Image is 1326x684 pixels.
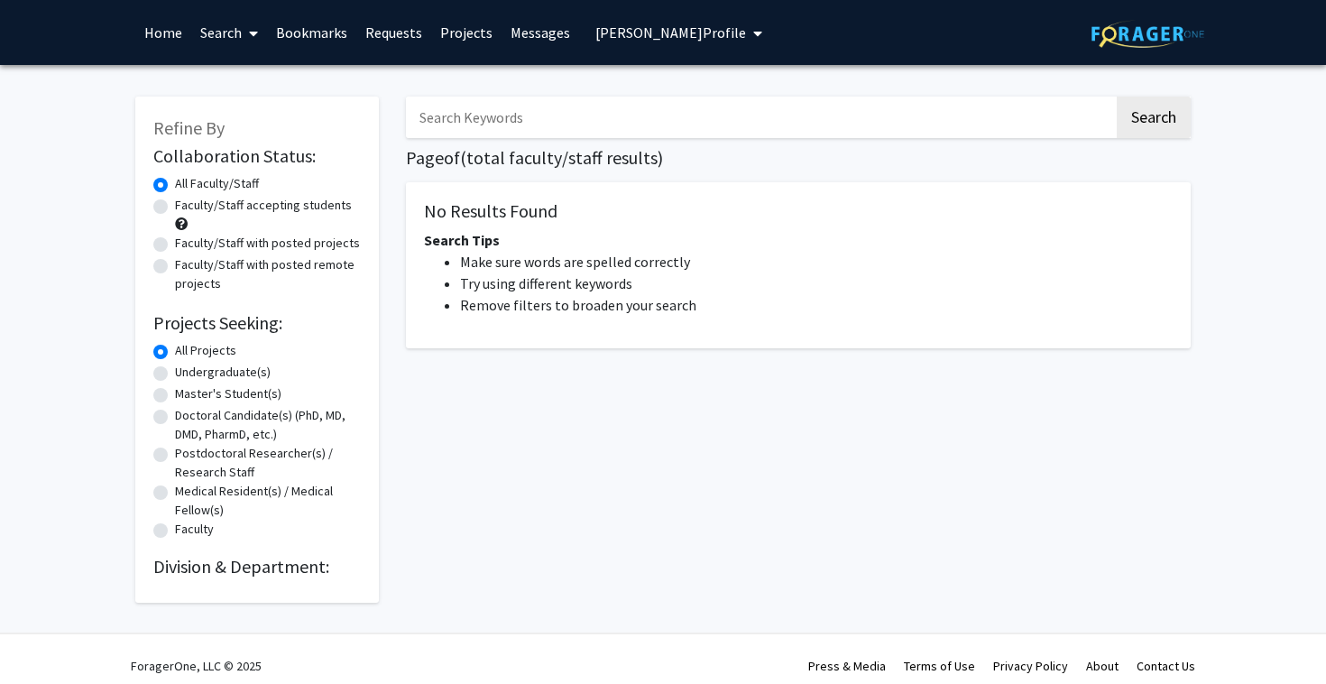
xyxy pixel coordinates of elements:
[175,520,214,539] label: Faculty
[595,23,746,42] span: [PERSON_NAME] Profile
[424,231,500,249] span: Search Tips
[175,255,361,293] label: Faculty/Staff with posted remote projects
[406,366,1191,408] nav: Page navigation
[406,147,1191,169] h1: Page of ( total faculty/staff results)
[175,384,281,403] label: Master's Student(s)
[175,444,361,482] label: Postdoctoral Researcher(s) / Research Staff
[153,145,361,167] h2: Collaboration Status:
[1117,97,1191,138] button: Search
[460,251,1173,273] li: Make sure words are spelled correctly
[993,658,1068,674] a: Privacy Policy
[424,200,1173,222] h5: No Results Found
[431,1,502,64] a: Projects
[175,406,361,444] label: Doctoral Candidate(s) (PhD, MD, DMD, PharmD, etc.)
[808,658,886,674] a: Press & Media
[1086,658,1119,674] a: About
[153,116,225,139] span: Refine By
[904,658,975,674] a: Terms of Use
[460,294,1173,316] li: Remove filters to broaden your search
[356,1,431,64] a: Requests
[191,1,267,64] a: Search
[153,556,361,578] h2: Division & Department:
[460,273,1173,294] li: Try using different keywords
[175,196,352,215] label: Faculty/Staff accepting students
[1137,658,1195,674] a: Contact Us
[502,1,579,64] a: Messages
[153,312,361,334] h2: Projects Seeking:
[175,363,271,382] label: Undergraduate(s)
[406,97,1114,138] input: Search Keywords
[1091,20,1204,48] img: ForagerOne Logo
[135,1,191,64] a: Home
[175,341,236,360] label: All Projects
[175,234,360,253] label: Faculty/Staff with posted projects
[267,1,356,64] a: Bookmarks
[175,174,259,193] label: All Faculty/Staff
[175,482,361,520] label: Medical Resident(s) / Medical Fellow(s)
